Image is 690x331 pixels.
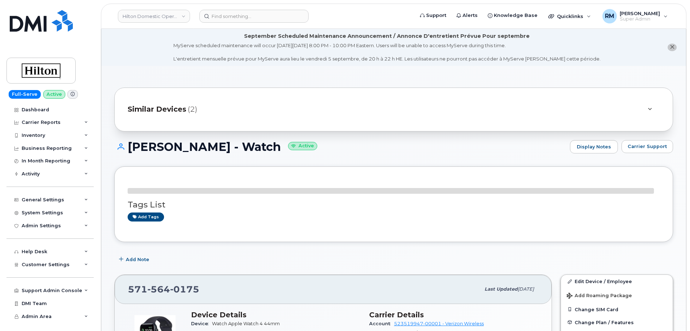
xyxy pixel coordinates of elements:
[561,288,673,303] button: Add Roaming Package
[191,310,361,319] h3: Device Details
[147,284,170,295] span: 564
[114,253,155,266] button: Add Note
[394,321,484,326] a: 523519947-00001 - Verizon Wireless
[170,284,199,295] span: 0175
[244,32,530,40] div: September Scheduled Maintenance Announcement / Annonce D'entretient Prévue Pour septembre
[668,44,677,51] button: close notification
[369,321,394,326] span: Account
[173,42,601,62] div: MyServe scheduled maintenance will occur [DATE][DATE] 8:00 PM - 10:00 PM Eastern. Users will be u...
[191,321,212,326] span: Device
[485,286,518,292] span: Last updated
[561,275,673,288] a: Edit Device / Employee
[128,104,186,115] span: Similar Devices
[628,143,667,150] span: Carrier Support
[128,200,660,209] h3: Tags List
[128,213,164,222] a: Add tags
[567,293,632,300] span: Add Roaming Package
[114,140,566,153] h1: [PERSON_NAME] - Watch
[128,284,199,295] span: 571
[212,321,280,326] span: Watch Apple Watch 4 44mm
[561,316,673,329] button: Change Plan / Features
[570,140,618,154] a: Display Notes
[126,256,149,263] span: Add Note
[622,140,673,153] button: Carrier Support
[288,142,317,150] small: Active
[561,303,673,316] button: Change SIM Card
[575,319,634,325] span: Change Plan / Features
[188,104,197,115] span: (2)
[369,310,539,319] h3: Carrier Details
[518,286,534,292] span: [DATE]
